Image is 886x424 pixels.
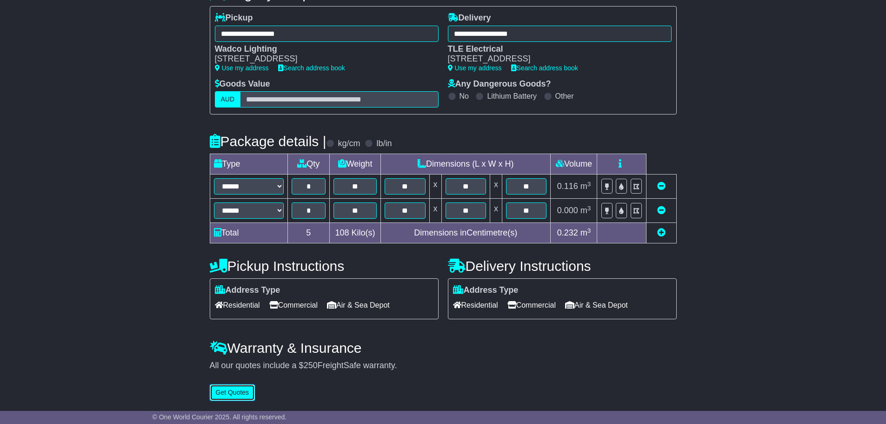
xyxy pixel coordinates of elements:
td: Dimensions (L x W x H) [381,154,551,175]
sup: 3 [587,181,591,188]
span: m [580,228,591,237]
span: 108 [335,228,349,237]
label: Pickup [215,13,253,23]
td: Kilo(s) [330,223,381,243]
a: Add new item [657,228,666,237]
label: Address Type [453,285,519,296]
label: Lithium Battery [487,92,537,101]
span: 0.116 [557,182,578,191]
label: kg/cm [338,139,360,149]
td: Weight [330,154,381,175]
div: [STREET_ADDRESS] [448,54,662,64]
td: 5 [287,223,330,243]
label: Goods Value [215,79,270,89]
h4: Warranty & Insurance [210,340,677,356]
span: m [580,182,591,191]
span: 0.232 [557,228,578,237]
span: Commercial [269,298,318,312]
td: Type [210,154,287,175]
td: x [429,175,441,199]
a: Search address book [278,64,345,72]
sup: 3 [587,227,591,234]
span: Air & Sea Depot [565,298,628,312]
h4: Pickup Instructions [210,258,439,274]
span: 250 [304,361,318,370]
td: x [490,199,502,223]
label: AUD [215,91,241,108]
td: x [429,199,441,223]
a: Use my address [448,64,502,72]
h4: Package details | [210,134,326,149]
span: Residential [215,298,260,312]
button: Get Quotes [210,384,255,401]
span: Commercial [507,298,556,312]
div: All our quotes include a $ FreightSafe warranty. [210,361,677,371]
span: 0.000 [557,206,578,215]
a: Search address book [511,64,578,72]
a: Use my address [215,64,269,72]
label: Delivery [448,13,491,23]
span: Air & Sea Depot [327,298,390,312]
label: Other [555,92,574,101]
a: Remove this item [657,182,666,191]
label: No [460,92,469,101]
td: Qty [287,154,330,175]
td: Volume [551,154,597,175]
sup: 3 [587,205,591,212]
td: Dimensions in Centimetre(s) [381,223,551,243]
div: Wadco Lighting [215,44,429,54]
div: TLE Electrical [448,44,662,54]
td: Total [210,223,287,243]
span: © One World Courier 2025. All rights reserved. [153,413,287,421]
label: Any Dangerous Goods? [448,79,551,89]
div: [STREET_ADDRESS] [215,54,429,64]
label: lb/in [376,139,392,149]
a: Remove this item [657,206,666,215]
h4: Delivery Instructions [448,258,677,274]
span: Residential [453,298,498,312]
td: x [490,175,502,199]
label: Address Type [215,285,280,296]
span: m [580,206,591,215]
